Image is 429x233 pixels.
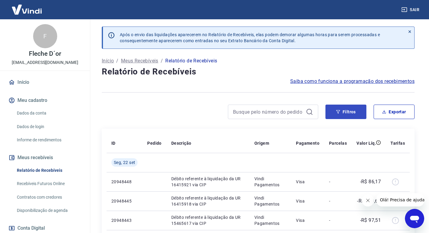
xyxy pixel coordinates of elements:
[102,57,114,65] a: Início
[290,78,415,85] a: Saiba como funciona a programação dos recebimentos
[114,159,135,165] span: Seg, 22 set
[374,105,415,119] button: Exportar
[111,140,116,146] p: ID
[325,105,366,119] button: Filtros
[116,57,118,65] p: /
[33,24,57,48] div: F
[7,94,83,107] button: Meu cadastro
[7,76,83,89] a: Início
[29,51,61,57] p: Fleche D´or
[14,178,83,190] a: Recebíveis Futuros Online
[254,140,269,146] p: Origem
[360,217,381,224] p: -R$ 97,51
[14,107,83,119] a: Dados da conta
[362,194,374,206] iframe: Fechar mensagem
[14,121,83,133] a: Dados de login
[296,140,319,146] p: Pagamento
[400,4,422,15] button: Sair
[356,140,376,146] p: Valor Líq.
[111,179,138,185] p: 20948448
[329,179,347,185] p: -
[120,32,380,44] p: Após o envio das liquidações aparecerem no Relatório de Recebíveis, elas podem demorar algumas ho...
[171,176,245,188] p: Débito referente à liquidação da UR 16415921 via CIP
[14,191,83,203] a: Contratos com credores
[296,217,319,223] p: Visa
[7,151,83,164] button: Meus recebíveis
[14,164,83,177] a: Relatório de Recebíveis
[254,176,287,188] p: Vindi Pagamentos
[161,57,163,65] p: /
[121,57,158,65] a: Meus Recebíveis
[171,214,245,226] p: Débito referente à liquidação da UR 15465617 via CIP
[405,209,424,228] iframe: Botão para abrir a janela de mensagens
[14,204,83,217] a: Disponibilização de agenda
[390,140,405,146] p: Tarifas
[296,198,319,204] p: Visa
[171,195,245,207] p: Débito referente à liquidação da UR 16415918 via CIP
[171,140,191,146] p: Descrição
[4,4,51,9] span: Olá! Precisa de ajuda?
[111,198,138,204] p: 20948445
[102,66,415,78] h4: Relatório de Recebíveis
[254,195,287,207] p: Vindi Pagamentos
[329,140,347,146] p: Parcelas
[12,59,78,66] p: [EMAIL_ADDRESS][DOMAIN_NAME]
[296,179,319,185] p: Visa
[147,140,161,146] p: Pedido
[329,198,347,204] p: -
[233,107,303,116] input: Busque pelo número do pedido
[165,57,217,65] p: Relatório de Recebíveis
[14,134,83,146] a: Informe de rendimentos
[329,217,347,223] p: -
[254,214,287,226] p: Vindi Pagamentos
[360,178,381,185] p: -R$ 86,17
[376,193,424,206] iframe: Mensagem da empresa
[111,217,138,223] p: 20948443
[7,0,46,19] img: Vindi
[357,197,381,205] p: -R$ 139,61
